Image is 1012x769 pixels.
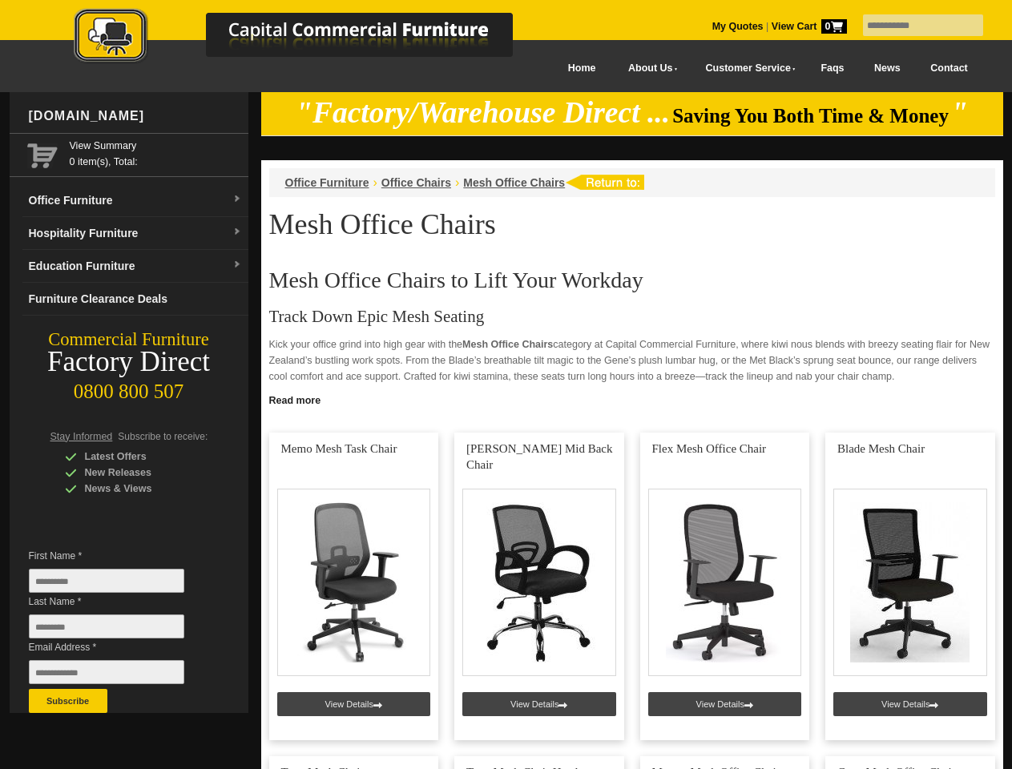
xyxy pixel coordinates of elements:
span: 0 item(s), Total: [70,138,242,167]
a: About Us [611,50,687,87]
a: Customer Service [687,50,805,87]
div: 0800 800 507 [10,372,248,403]
li: › [455,175,459,191]
span: First Name * [29,548,208,564]
span: Subscribe to receive: [118,431,208,442]
span: Email Address * [29,639,208,655]
li: › [373,175,377,191]
a: Mesh Office Chairs [463,176,565,189]
div: News & Views [65,481,217,497]
div: Latest Offers [65,449,217,465]
p: Kick your office grind into high gear with the category at Capital Commercial Furniture, where ki... [269,336,995,384]
img: dropdown [232,227,242,237]
div: New Releases [65,465,217,481]
a: Office Chairs [381,176,451,189]
a: Education Furnituredropdown [22,250,248,283]
h2: Mesh Office Chairs to Lift Your Workday [269,268,995,292]
a: News [859,50,915,87]
div: Commercial Furniture [10,328,248,351]
span: 0 [821,19,847,34]
a: Click to read more [261,389,1003,409]
img: return to [565,175,644,190]
img: dropdown [232,195,242,204]
img: Capital Commercial Furniture Logo [30,8,591,66]
a: View Summary [70,138,242,154]
span: Stay Informed [50,431,113,442]
img: dropdown [232,260,242,270]
a: Hospitality Furnituredropdown [22,217,248,250]
span: Last Name * [29,594,208,610]
h1: Mesh Office Chairs [269,209,995,240]
a: Contact [915,50,982,87]
span: Saving You Both Time & Money [672,105,949,127]
div: Factory Direct [10,351,248,373]
div: [DOMAIN_NAME] [22,92,248,140]
em: " [951,96,968,129]
a: Furniture Clearance Deals [22,283,248,316]
em: "Factory/Warehouse Direct ... [296,96,670,129]
a: Office Furnituredropdown [22,184,248,217]
a: View Cart0 [768,21,846,32]
a: Faqs [806,50,860,87]
strong: View Cart [772,21,847,32]
button: Subscribe [29,689,107,713]
h3: Track Down Epic Mesh Seating [269,308,995,324]
a: My Quotes [712,21,764,32]
input: First Name * [29,569,184,593]
input: Last Name * [29,614,184,638]
a: Office Furniture [285,176,369,189]
a: Capital Commercial Furniture Logo [30,8,591,71]
input: Email Address * [29,660,184,684]
strong: Mesh Office Chairs [462,339,553,350]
